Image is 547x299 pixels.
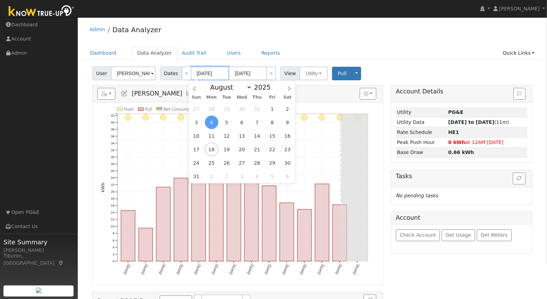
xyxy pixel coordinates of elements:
[204,95,219,100] span: Mon
[194,264,201,275] text: [DATE]
[205,129,218,143] span: August 11, 2025
[337,114,343,121] i: 8/16 - Clear
[132,47,177,60] a: Data Analyzer
[256,47,285,60] a: Reports
[3,252,74,267] div: Tiburon, [GEOGRAPHIC_DATA]
[396,137,447,147] td: Peak Push Hour
[442,229,475,241] button: Get Usage
[235,143,248,156] span: August 20, 2025
[113,259,114,263] text: 0
[158,264,166,275] text: [DATE]
[125,114,131,121] i: 8/04 - Clear
[249,95,265,100] span: Thu
[396,127,447,137] td: Rate Schedule
[182,66,191,80] a: <
[85,47,122,60] a: Dashboard
[140,264,148,275] text: [DATE]
[265,102,279,116] span: August 1, 2025
[448,119,494,125] strong: [DATE] to [DATE]
[282,264,290,275] text: [DATE]
[301,114,308,121] i: 8/14 - Clear
[299,264,307,275] text: [DATE]
[220,143,234,156] span: August 19, 2025
[121,211,135,262] rect: onclick=""
[3,247,74,254] div: [PERSON_NAME]
[235,116,248,129] span: August 6, 2025
[227,181,241,261] rect: onclick=""
[234,95,249,100] span: Wed
[235,156,248,170] span: August 27, 2025
[499,6,540,11] span: [PERSON_NAME]
[90,27,105,32] a: Admin
[220,156,234,170] span: August 26, 2025
[448,129,459,135] strong: T
[111,66,156,80] input: Select a User
[334,264,342,275] text: [DATE]
[352,264,360,275] text: [DATE]
[132,90,182,97] span: [PERSON_NAME]
[160,114,167,121] i: 8/06 - Clear
[281,116,294,129] span: August 9, 2025
[250,102,264,116] span: July 31, 2025
[111,218,114,221] text: 12
[205,102,218,116] span: July 28, 2025
[235,102,248,116] span: July 30, 2025
[113,245,115,249] text: 4
[281,102,294,116] span: August 2, 2025
[513,88,526,100] button: Issue History
[235,129,248,143] span: August 13, 2025
[189,95,204,100] span: Sun
[396,147,447,157] td: Base Draw
[160,66,182,80] span: Dates
[265,156,279,170] span: August 29, 2025
[220,102,234,116] span: July 29, 2025
[219,95,234,100] span: Tue
[396,229,440,241] button: Check Account
[280,203,294,262] rect: onclick=""
[100,183,105,193] text: kWh
[396,173,528,180] h5: Tasks
[205,156,218,170] span: August 25, 2025
[5,4,78,19] img: Know True-Up
[207,83,252,91] select: Month
[498,47,540,60] a: Quick Links
[139,228,153,262] rect: onclick=""
[186,90,194,97] a: Multi-Series Graph
[281,170,294,183] span: September 6, 2025
[92,66,111,80] span: User
[447,137,527,147] td: at 12AM [DATE]
[333,205,347,261] rect: onclick=""
[396,193,438,198] i: No pending tasks
[205,116,218,129] span: August 4, 2025
[113,232,114,235] text: 8
[3,237,74,247] span: Site Summary
[205,143,218,156] span: August 18, 2025
[111,141,114,145] text: 34
[262,186,276,261] rect: onclick=""
[229,264,237,275] text: [DATE]
[111,148,114,152] text: 32
[177,47,211,60] a: Audit Trail
[178,114,184,121] i: 8/07 - Clear
[111,225,114,228] text: 10
[111,183,114,187] text: 22
[396,214,421,221] h5: Account
[281,129,294,143] span: August 16, 2025
[281,143,294,156] span: August 23, 2025
[448,149,474,155] strong: 0.66 kWh
[265,129,279,143] span: August 15, 2025
[174,178,188,261] rect: onclick=""
[477,229,512,241] button: Get Meters
[315,184,329,262] rect: onclick=""
[265,95,280,100] span: Fri
[252,83,277,91] input: Year
[111,155,114,159] text: 30
[111,197,114,201] text: 18
[190,116,203,129] span: August 3, 2025
[111,190,114,194] text: 20
[332,67,352,80] button: Pull
[265,116,279,129] span: August 8, 2025
[145,107,152,112] text: Pull
[124,107,133,112] text: Push
[190,170,203,183] span: August 31, 2025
